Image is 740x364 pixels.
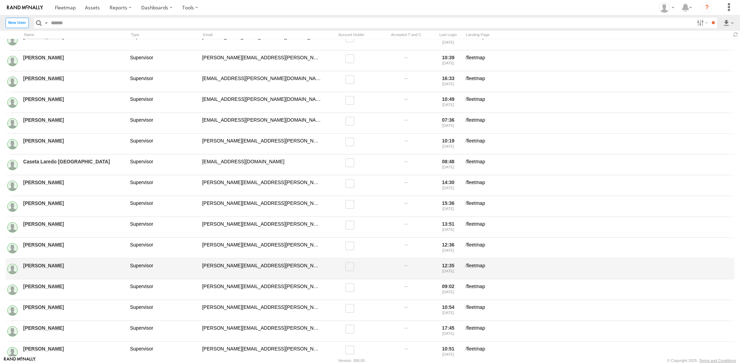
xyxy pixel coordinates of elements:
[7,5,43,10] img: rand-logo.svg
[732,32,740,38] span: Refresh
[435,95,461,110] div: 10:49 [DATE]
[201,116,323,131] div: aurora.salinas@directo-express.com
[201,241,323,255] div: gerardo.ramirez@directo-express.com
[201,345,323,359] div: leonardo.salas@directo-express.com
[464,282,734,297] div: fleetmap
[129,303,198,318] div: Supervisor
[201,33,323,47] div: alfonso.garay@directo-express.com
[435,282,461,297] div: 09:02 [DATE]
[435,53,461,68] div: 10:39 [DATE]
[201,95,323,110] div: angel.garza@directo-express.com
[346,283,358,292] label: Read only
[23,54,125,61] a: [PERSON_NAME]
[129,178,198,193] div: Supervisor
[23,138,125,144] a: [PERSON_NAME]
[23,325,125,331] a: [PERSON_NAME]
[435,32,461,38] div: Last Login
[129,116,198,131] div: Supervisor
[464,241,734,255] div: fleetmap
[23,283,125,289] a: [PERSON_NAME]
[464,324,734,339] div: fleetmap
[201,74,323,89] div: angel.dominguez@directo-express.com
[435,345,461,359] div: 10:51 [DATE]
[464,199,734,214] div: fleetmap
[23,96,125,102] a: [PERSON_NAME]
[201,137,323,151] div: carlos.ortiz@directo-express.com
[464,116,734,131] div: fleetmap
[701,2,713,13] i: ?
[435,261,461,276] div: 12:35 [DATE]
[201,32,323,38] div: Email
[435,157,461,172] div: 08:48 [DATE]
[435,116,461,131] div: 07:36 [DATE]
[325,32,377,38] div: Account Holder
[23,158,125,165] a: Caseta Laredo [GEOGRAPHIC_DATA]
[346,158,358,167] label: Read only
[464,345,734,359] div: fleetmap
[464,157,734,172] div: fleetmap
[346,179,358,188] label: Read only
[435,324,461,339] div: 17:45 [DATE]
[129,74,198,89] div: Supervisor
[43,18,49,28] label: Search Query
[23,304,125,310] a: [PERSON_NAME]
[129,53,198,68] div: Supervisor
[435,137,461,151] div: 10:19 [DATE]
[346,54,358,63] label: Read only
[22,32,126,38] div: Name
[435,178,461,193] div: 14:30 [DATE]
[201,220,323,235] div: gabriela.espinoza@directo-express.com
[464,220,734,235] div: fleetmap
[464,303,734,318] div: fleetmap
[346,221,358,229] label: Read only
[23,179,125,185] a: [PERSON_NAME]
[435,74,461,89] div: 16:33 [DATE]
[380,32,432,38] div: Has user accepted Terms and Conditions
[464,53,734,68] div: fleetmap
[6,18,29,28] label: Create New User
[201,324,323,339] div: juan.ruiz@directo-express.com
[23,242,125,248] a: [PERSON_NAME]
[346,138,358,146] label: Read only
[23,117,125,123] a: [PERSON_NAME]
[346,304,358,313] label: Read only
[346,346,358,354] label: Read only
[23,262,125,269] a: [PERSON_NAME]
[129,95,198,110] div: Supervisor
[694,18,709,28] label: Search Filter Options
[723,18,734,28] label: Export results as...
[23,75,125,81] a: [PERSON_NAME]
[201,199,323,214] div: gabriel.cruz@directo-express.com
[129,33,198,47] div: Supervisor
[667,358,736,363] div: © Copyright 2025 -
[464,74,734,89] div: fleetmap
[23,221,125,227] a: [PERSON_NAME]
[129,282,198,297] div: Supervisor
[4,357,36,364] a: Visit our Website
[201,178,323,193] div: fernanda.villarreal@directo-express.com
[129,241,198,255] div: Supervisor
[23,346,125,352] a: [PERSON_NAME]
[129,137,198,151] div: Supervisor
[129,345,198,359] div: Supervisor
[201,303,323,318] div: juan.oropeza@directo-express.com
[657,2,677,13] div: Victor Sanchez
[201,53,323,68] div: andrea.morales@directo-express.com
[435,199,461,214] div: 15:36 [DATE]
[346,117,358,125] label: Read only
[464,137,734,151] div: fleetmap
[201,261,323,276] div: ignacio.cabrera@directo-express.com
[346,262,358,271] label: Read only
[464,33,734,47] div: fleetmap
[129,324,198,339] div: Supervisor
[346,242,358,250] label: Read only
[464,95,734,110] div: fleetmap
[464,261,734,276] div: fleetmap
[129,261,198,276] div: Supervisor
[129,32,198,38] div: Type
[346,325,358,333] label: Read only
[201,157,323,172] div: caseta.laredotx@directo-express.com
[129,199,198,214] div: Supervisor
[346,200,358,209] label: Read only
[435,303,461,318] div: 10:54 [DATE]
